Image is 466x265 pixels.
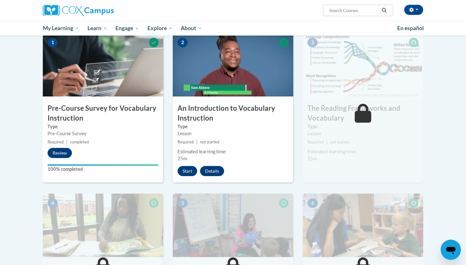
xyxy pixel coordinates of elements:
button: Details [200,166,224,176]
span: 15m [307,156,317,161]
h3: An Introduction to Vocabulary Instruction [173,103,293,123]
span: En español [397,25,424,31]
iframe: Button to launch messaging window [441,240,461,260]
img: Course Image [43,194,163,257]
div: Lesson [178,130,288,137]
span: 4 [48,198,58,208]
img: Cox Campus [43,5,114,16]
h3: The Reading Frameworks and Vocabulary [303,103,423,123]
a: Cox Campus [43,5,163,16]
a: Engage [111,21,143,36]
span: 5 [178,198,188,208]
span: Engage [115,24,139,32]
label: 100% completed [48,166,159,173]
img: Course Image [173,194,293,257]
a: About [177,21,207,36]
button: Account Settings [404,5,423,15]
a: Explore [143,21,177,36]
span: My Learning [43,24,79,32]
div: Pre-Course Survey [48,130,159,137]
button: Search [379,7,389,14]
span: not started [200,140,219,144]
h3: Pre-Course Survey for Vocabulary Instruction [43,103,163,123]
span: 2 [178,38,188,47]
span: | [326,140,327,144]
div: Estimated learning time: [307,148,418,155]
span: Learn [87,24,107,32]
button: Start [178,166,197,176]
span: Explore [147,24,173,32]
label: Type [48,123,159,130]
img: Course Image [303,33,423,96]
span: Required [48,140,64,144]
span: | [66,140,68,144]
span: | [196,140,197,144]
img: Course Image [173,33,293,96]
span: 25m [178,156,187,161]
span: About [181,24,202,32]
a: My Learning [39,21,83,36]
img: Course Image [43,33,163,96]
div: Main menu [33,21,433,36]
span: completed [70,140,89,144]
label: Type [307,123,418,130]
button: Review [48,148,72,158]
div: Your progress [48,164,159,166]
span: not started [330,140,349,144]
span: Required [307,140,324,144]
div: Estimated learning time: [178,148,288,155]
span: 3 [307,38,318,47]
a: Learn [83,21,112,36]
label: Type [178,123,288,130]
span: Required [178,140,194,144]
input: Search Courses [329,7,379,14]
span: 6 [307,198,318,208]
span: 1 [48,38,58,47]
a: En español [393,22,428,35]
img: Course Image [303,194,423,257]
div: Lesson [307,130,418,137]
